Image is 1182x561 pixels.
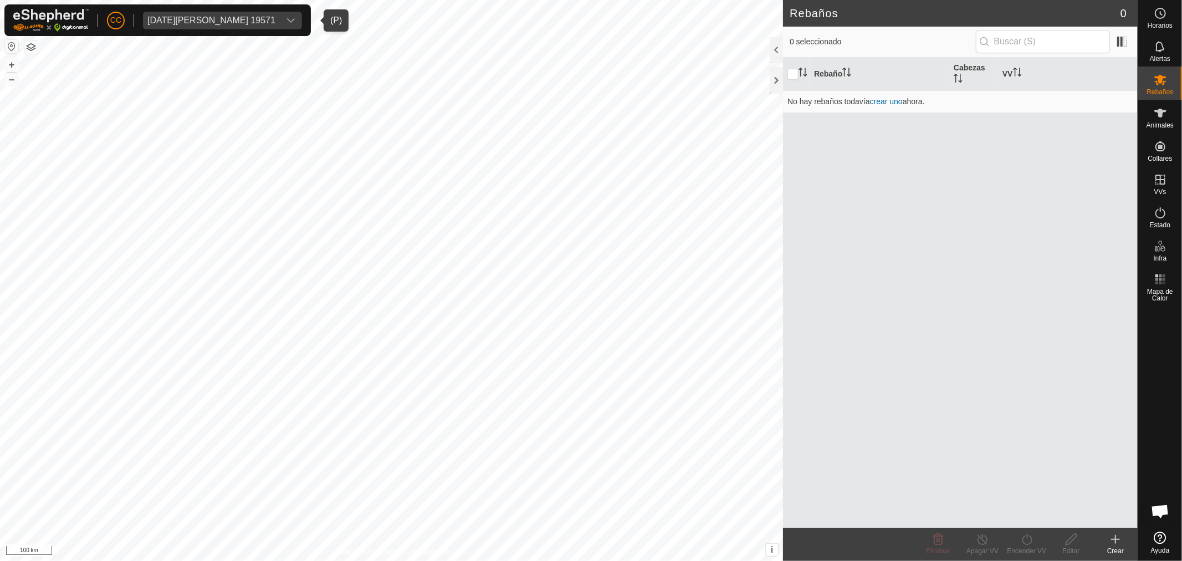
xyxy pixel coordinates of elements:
span: Domingo Gonzalez Fernandez 19571 [143,12,280,29]
th: VV [998,58,1138,91]
span: Animales [1147,122,1174,129]
span: i [771,545,773,554]
th: Cabezas [949,58,998,91]
span: Ayuda [1151,547,1170,554]
div: Crear [1093,546,1138,556]
a: Ayuda [1138,527,1182,558]
a: Chat abierto [1144,494,1177,528]
div: Encender VV [1005,546,1049,556]
button: Capas del Mapa [24,40,38,54]
span: Infra [1153,255,1166,262]
div: [DATE][PERSON_NAME] 19571 [147,16,275,25]
span: Rebaños [1147,89,1173,95]
td: No hay rebaños todavía ahora. [783,90,1138,113]
button: i [766,544,778,556]
button: + [5,58,18,72]
span: Estado [1150,222,1170,228]
span: 0 seleccionado [790,36,976,48]
p-sorticon: Activar para ordenar [1013,69,1022,78]
a: Contáctenos [412,547,449,557]
span: Alertas [1150,55,1170,62]
span: VVs [1154,188,1166,195]
div: dropdown trigger [280,12,302,29]
div: Apagar VV [960,546,1005,556]
p-sorticon: Activar para ordenar [799,69,807,78]
span: Eliminar [926,547,950,555]
button: – [5,73,18,86]
img: Logo Gallagher [13,9,89,32]
input: Buscar (S) [976,30,1110,53]
span: 0 [1120,5,1127,22]
a: crear uno [870,97,903,106]
span: Horarios [1148,22,1173,29]
p-sorticon: Activar para ordenar [842,69,851,78]
p-sorticon: Activar para ordenar [954,75,963,84]
h2: Rebaños [790,7,1120,20]
a: Política de Privacidad [334,547,398,557]
div: Editar [1049,546,1093,556]
button: Restablecer Mapa [5,40,18,53]
span: CC [110,14,121,26]
span: Mapa de Calor [1141,288,1179,302]
th: Rebaño [810,58,949,91]
span: Collares [1148,155,1172,162]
